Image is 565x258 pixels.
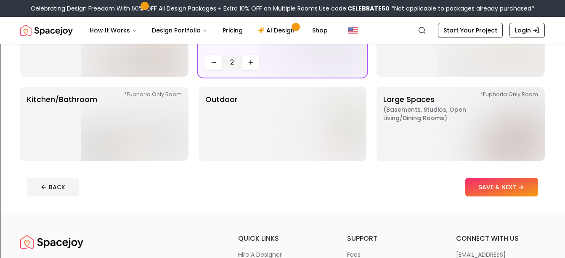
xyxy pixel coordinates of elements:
div: Sort A > Z [3,3,562,11]
div: Sort New > Old [3,11,562,19]
nav: Main [83,22,334,39]
img: United States [348,25,358,35]
a: Pricing [216,22,249,39]
div: Move To ... [3,19,562,26]
div: Celebrating Design Freedom With 50% OFF All Design Packages + Extra 10% OFF on Multiple Rooms. [31,4,534,13]
img: Spacejoy Logo [20,22,73,39]
div: Move To ... [3,56,562,64]
div: Sign out [3,41,562,49]
span: *Not applicable to packages already purchased* [390,4,534,13]
b: CELEBRATE50 [347,4,390,13]
nav: Global [20,17,545,44]
a: Start Your Project [438,23,503,38]
button: SAVE & NEXT [465,178,538,196]
button: How It Works [83,22,143,39]
button: Design Portfolio [145,22,214,39]
span: Use code: [319,4,390,13]
a: Shop [305,22,334,39]
a: Login [509,23,545,38]
div: Options [3,34,562,41]
a: AI Design [251,22,304,39]
div: Delete [3,26,562,34]
div: Rename [3,49,562,56]
a: Spacejoy [20,22,73,39]
button: BACK [27,178,79,196]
